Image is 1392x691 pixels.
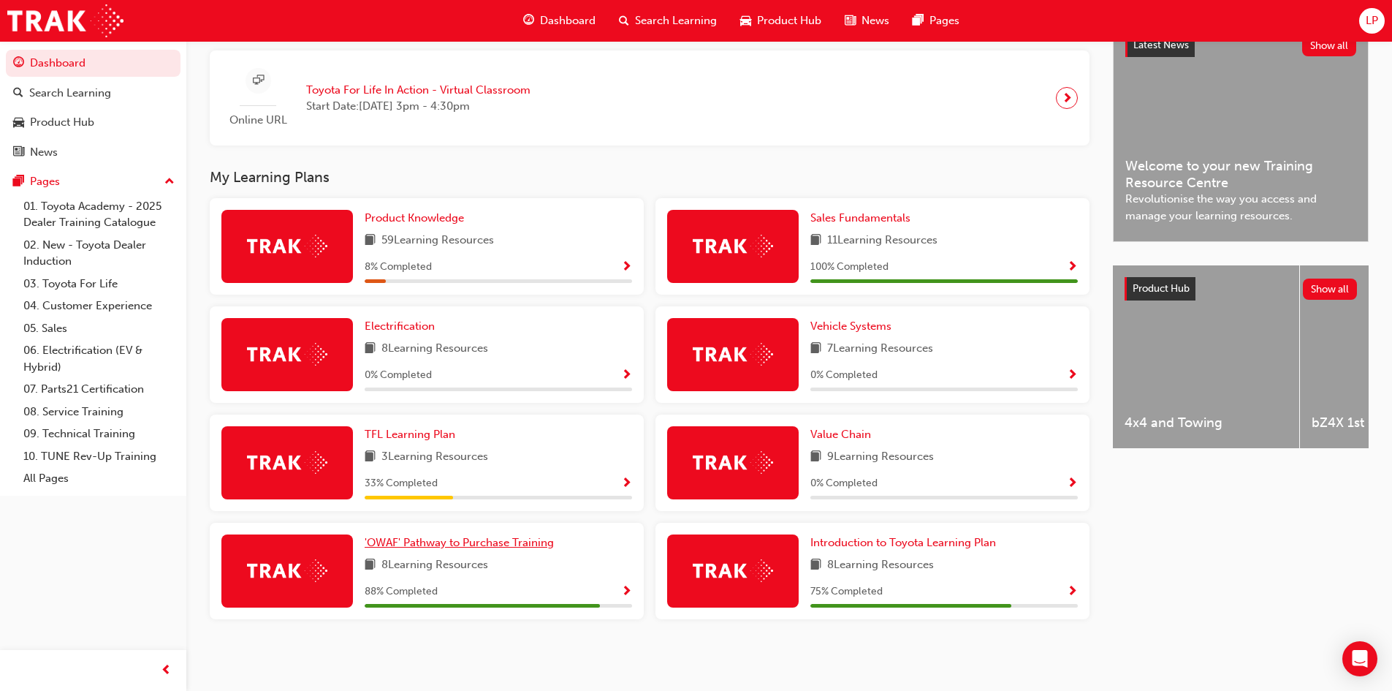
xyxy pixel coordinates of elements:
[1067,258,1078,276] button: Show Progress
[13,175,24,189] span: pages-icon
[1113,265,1299,448] a: 4x4 and Towing
[365,232,376,250] span: book-icon
[365,340,376,358] span: book-icon
[6,168,180,195] button: Pages
[306,98,530,115] span: Start Date: [DATE] 3pm - 4:30pm
[693,343,773,366] img: Trak
[18,467,180,490] a: All Pages
[740,12,751,30] span: car-icon
[810,318,897,335] a: Vehicle Systems
[253,72,264,90] span: sessionType_ONLINE_URL-icon
[18,445,180,468] a: 10. TUNE Rev-Up Training
[810,367,878,384] span: 0 % Completed
[693,451,773,474] img: Trak
[810,536,996,549] span: Introduction to Toyota Learning Plan
[247,235,327,257] img: Trak
[161,662,172,680] span: prev-icon
[810,535,1002,551] a: Introduction to Toyota Learning Plan
[1062,88,1073,108] span: next-icon
[365,556,376,575] span: book-icon
[30,173,60,190] div: Pages
[621,477,632,491] span: Show Progress
[1366,12,1378,29] span: LP
[1067,261,1078,274] span: Show Progress
[810,320,891,333] span: Vehicle Systems
[7,4,123,37] img: Trak
[621,258,632,276] button: Show Progress
[365,448,376,467] span: book-icon
[810,232,821,250] span: book-icon
[810,340,821,358] span: book-icon
[621,366,632,385] button: Show Progress
[381,232,494,250] span: 59 Learning Resources
[381,556,488,575] span: 8 Learning Resources
[862,12,889,29] span: News
[1133,39,1189,51] span: Latest News
[1125,277,1357,301] a: Product HubShow all
[1113,21,1369,242] a: Latest NewsShow allWelcome to your new Training Resource CentreRevolutionise the way you access a...
[365,318,441,335] a: Electrification
[13,116,24,129] span: car-icon
[511,6,607,36] a: guage-iconDashboard
[381,340,488,358] span: 8 Learning Resources
[1125,415,1288,431] span: 4x4 and Towing
[1067,369,1078,382] span: Show Progress
[1133,282,1190,295] span: Product Hub
[810,210,916,227] a: Sales Fundamentals
[810,475,878,492] span: 0 % Completed
[365,259,432,276] span: 8 % Completed
[621,475,632,493] button: Show Progress
[13,87,23,100] span: search-icon
[247,559,327,582] img: Trak
[1067,477,1078,491] span: Show Progress
[365,475,438,492] span: 33 % Completed
[365,210,470,227] a: Product Knowledge
[247,343,327,366] img: Trak
[365,535,560,551] a: 'OWAF' Pathway to Purchase Training
[1067,475,1078,493] button: Show Progress
[6,80,180,107] a: Search Learning
[365,426,461,443] a: TFL Learning Plan
[810,426,877,443] a: Value Chain
[901,6,971,36] a: pages-iconPages
[827,448,934,467] span: 9 Learning Resources
[607,6,729,36] a: search-iconSearch Learning
[913,12,924,30] span: pages-icon
[365,320,435,333] span: Electrification
[540,12,596,29] span: Dashboard
[810,259,889,276] span: 100 % Completed
[6,50,180,77] a: Dashboard
[18,423,180,445] a: 09. Technical Training
[621,261,632,274] span: Show Progress
[18,378,180,401] a: 07. Parts21 Certification
[827,556,934,575] span: 8 Learning Resources
[635,12,717,29] span: Search Learning
[810,211,910,224] span: Sales Fundamentals
[1125,34,1356,57] a: Latest NewsShow all
[306,82,530,99] span: Toyota For Life In Action - Virtual Classroom
[365,428,455,441] span: TFL Learning Plan
[1359,8,1385,34] button: LP
[6,109,180,136] a: Product Hub
[13,57,24,70] span: guage-icon
[523,12,534,30] span: guage-icon
[13,146,24,159] span: news-icon
[18,339,180,378] a: 06. Electrification (EV & Hybrid)
[757,12,821,29] span: Product Hub
[18,273,180,295] a: 03. Toyota For Life
[833,6,901,36] a: news-iconNews
[1342,641,1377,676] div: Open Intercom Messenger
[18,295,180,317] a: 04. Customer Experience
[6,47,180,168] button: DashboardSearch LearningProduct HubNews
[729,6,833,36] a: car-iconProduct Hub
[18,195,180,234] a: 01. Toyota Academy - 2025 Dealer Training Catalogue
[621,583,632,601] button: Show Progress
[827,340,933,358] span: 7 Learning Resources
[30,144,58,161] div: News
[810,448,821,467] span: book-icon
[1303,279,1358,300] button: Show all
[845,12,856,30] span: news-icon
[221,112,294,129] span: Online URL
[29,85,111,102] div: Search Learning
